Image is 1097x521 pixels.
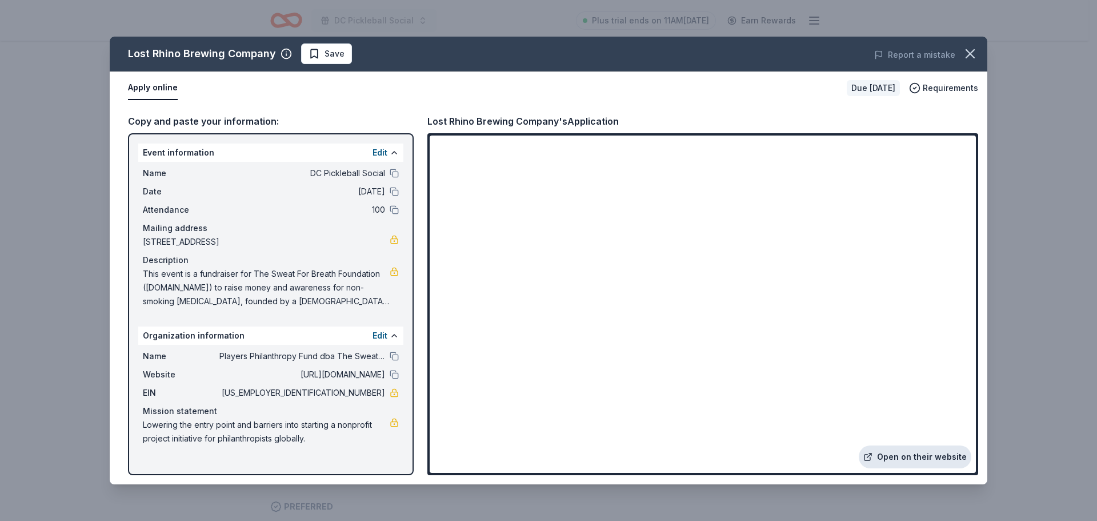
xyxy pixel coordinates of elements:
span: Name [143,349,219,363]
span: [URL][DOMAIN_NAME] [219,368,385,381]
button: Save [301,43,352,64]
span: Date [143,185,219,198]
span: Attendance [143,203,219,217]
div: Lost Rhino Brewing Company [128,45,276,63]
div: Due [DATE] [847,80,900,96]
span: Save [325,47,345,61]
div: Copy and paste your information: [128,114,414,129]
button: Apply online [128,76,178,100]
span: Website [143,368,219,381]
div: Event information [138,144,403,162]
span: [US_EMPLOYER_IDENTIFICATION_NUMBER] [219,386,385,400]
div: Mission statement [143,404,399,418]
span: DC Pickleball Social [219,166,385,180]
div: Lost Rhino Brewing Company's Application [427,114,619,129]
span: Lowering the entry point and barriers into starting a nonprofit project initiative for philanthro... [143,418,390,446]
span: [DATE] [219,185,385,198]
div: Organization information [138,327,403,345]
button: Edit [373,146,387,160]
button: Requirements [909,81,978,95]
span: This event is a fundraiser for The Sweat For Breath Foundation ([DOMAIN_NAME]) to raise money and... [143,267,390,308]
span: Requirements [923,81,978,95]
button: Report a mistake [874,48,955,62]
a: Open on their website [859,446,971,468]
span: [STREET_ADDRESS] [143,235,390,249]
span: Name [143,166,219,180]
div: Description [143,253,399,267]
button: Edit [373,329,387,343]
span: EIN [143,386,219,400]
div: Mailing address [143,221,399,235]
span: Players Philanthropy Fund dba The Sweat For Breath Foundation [219,349,385,363]
span: 100 [219,203,385,217]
